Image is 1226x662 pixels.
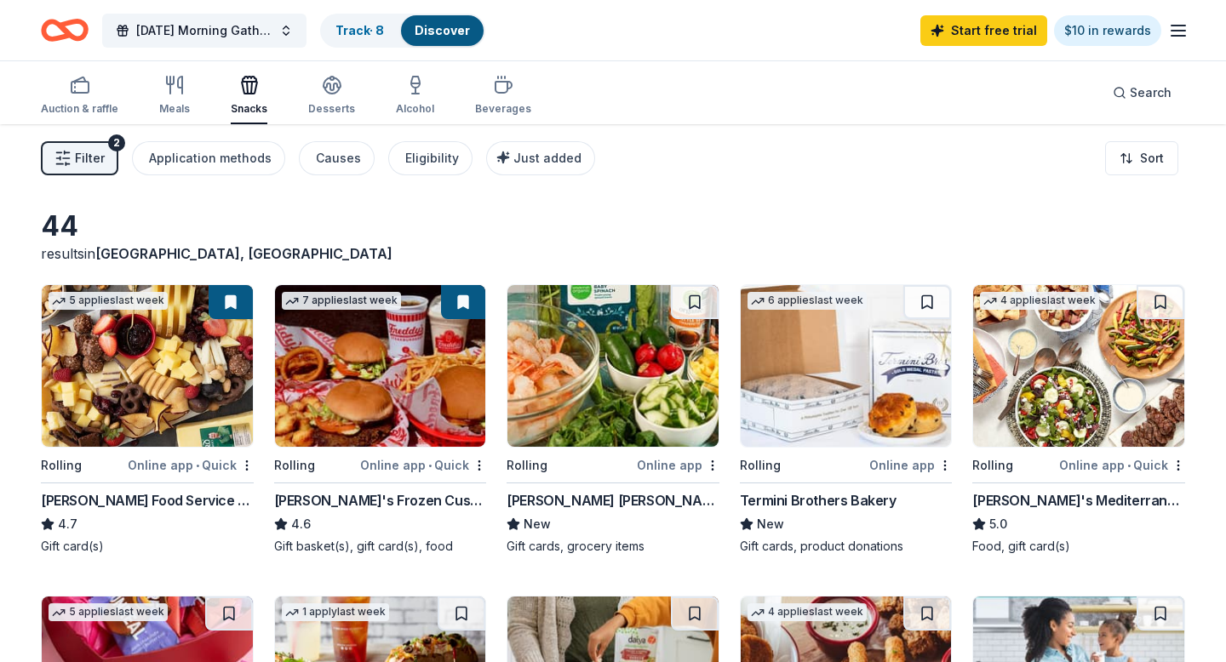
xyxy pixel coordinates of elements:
div: Gift cards, product donations [740,538,953,555]
div: Food, gift card(s) [972,538,1185,555]
button: Desserts [308,68,355,124]
span: [GEOGRAPHIC_DATA], [GEOGRAPHIC_DATA] [95,245,392,262]
div: Alcohol [396,102,434,116]
a: Home [41,10,89,50]
span: in [84,245,392,262]
div: Meals [159,102,190,116]
div: Online app [637,454,719,476]
a: Track· 8 [335,23,384,37]
button: Meals [159,68,190,124]
span: Search [1130,83,1172,103]
div: [PERSON_NAME] Food Service Store [41,490,254,511]
div: Gift card(s) [41,538,254,555]
span: 5.0 [989,514,1007,534]
img: Image for Gordon Food Service Store [42,285,253,447]
img: Image for Freddy's Frozen Custard & Steakburgers [275,285,486,447]
button: [DATE] Morning Gathering for Opp House Guests [102,14,306,48]
div: 6 applies last week [748,292,867,310]
div: 1 apply last week [282,603,389,621]
img: Image for Harris Teeter [507,285,719,447]
div: Auction & raffle [41,102,118,116]
div: Causes [316,148,361,168]
div: Beverages [475,102,531,116]
button: Just added [486,141,595,175]
span: • [1127,459,1131,472]
a: Image for Termini Brothers Bakery6 applieslast weekRollingOnline appTermini Brothers BakeryNewGif... [740,284,953,555]
img: Image for Taziki's Mediterranean Cafe [973,285,1184,447]
div: Snacks [231,102,267,116]
a: $10 in rewards [1054,15,1161,46]
div: 7 applies last week [282,292,401,310]
div: 2 [108,134,125,151]
button: Filter2 [41,141,118,175]
span: Filter [75,148,105,168]
a: Discover [415,23,470,37]
button: Alcohol [396,68,434,124]
div: 44 [41,209,486,243]
div: 4 applies last week [980,292,1099,310]
span: [DATE] Morning Gathering for Opp House Guests [136,20,272,41]
span: New [757,514,784,534]
div: 4 applies last week [748,603,867,621]
span: • [428,459,432,472]
div: Eligibility [405,148,459,168]
div: Online app Quick [1059,454,1185,476]
button: Auction & raffle [41,68,118,124]
div: [PERSON_NAME]'s Frozen Custard & Steakburgers [274,490,487,511]
span: Sort [1140,148,1164,168]
button: Search [1099,76,1185,110]
div: Online app [869,454,952,476]
button: Snacks [231,68,267,124]
span: 4.6 [291,514,311,534]
div: Online app Quick [360,454,486,476]
div: results [41,243,486,264]
div: Gift cards, grocery items [507,538,719,555]
span: 4.7 [58,514,77,534]
div: Rolling [740,455,781,476]
div: Termini Brothers Bakery [740,490,897,511]
div: Online app Quick [128,454,254,476]
div: Rolling [41,455,82,476]
button: Eligibility [388,141,473,175]
span: Just added [513,151,581,165]
div: 5 applies last week [49,292,168,310]
button: Track· 8Discover [320,14,485,48]
button: Beverages [475,68,531,124]
div: Application methods [149,148,272,168]
button: Causes [299,141,375,175]
button: Sort [1105,141,1178,175]
div: 5 applies last week [49,603,168,621]
div: Gift basket(s), gift card(s), food [274,538,487,555]
a: Start free trial [920,15,1047,46]
div: [PERSON_NAME]'s Mediterranean Cafe [972,490,1185,511]
div: Rolling [972,455,1013,476]
a: Image for Freddy's Frozen Custard & Steakburgers7 applieslast weekRollingOnline app•Quick[PERSON_... [274,284,487,555]
img: Image for Termini Brothers Bakery [741,285,952,447]
a: Image for Harris TeeterRollingOnline app[PERSON_NAME] [PERSON_NAME]NewGift cards, grocery items [507,284,719,555]
a: Image for Taziki's Mediterranean Cafe4 applieslast weekRollingOnline app•Quick[PERSON_NAME]'s Med... [972,284,1185,555]
div: Desserts [308,102,355,116]
div: Rolling [274,455,315,476]
span: New [524,514,551,534]
button: Application methods [132,141,285,175]
a: Image for Gordon Food Service Store5 applieslast weekRollingOnline app•Quick[PERSON_NAME] Food Se... [41,284,254,555]
div: [PERSON_NAME] [PERSON_NAME] [507,490,719,511]
div: Rolling [507,455,547,476]
span: • [196,459,199,472]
